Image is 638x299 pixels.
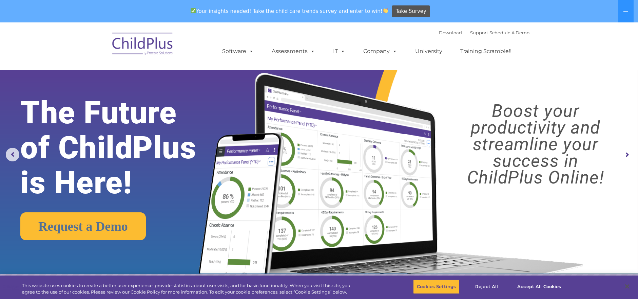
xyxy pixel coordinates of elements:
[191,8,196,13] img: ✅
[383,8,388,13] img: 👏
[514,280,565,294] button: Accept All Cookies
[396,5,426,17] span: Take Survey
[356,45,404,58] a: Company
[408,45,449,58] a: University
[413,280,460,294] button: Cookies Settings
[465,280,508,294] button: Reject All
[453,45,518,58] a: Training Scramble!!
[22,282,351,296] div: This website uses cookies to create a better user experience, provide statistics about user visit...
[392,5,430,17] a: Take Survey
[470,30,488,35] a: Support
[265,45,322,58] a: Assessments
[489,30,529,35] a: Schedule A Demo
[188,4,391,18] span: Your insights needed! Take the child care trends survey and enter to win!
[20,95,224,200] rs-layer: The Future of ChildPlus is Here!
[20,212,146,240] a: Request a Demo
[94,73,123,78] span: Phone number
[215,45,260,58] a: Software
[94,45,115,50] span: Last name
[439,30,529,35] font: |
[441,103,630,186] rs-layer: Boost your productivity and streamline your success in ChildPlus Online!
[439,30,462,35] a: Download
[109,28,177,62] img: ChildPlus by Procare Solutions
[326,45,352,58] a: IT
[620,279,635,294] button: Close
